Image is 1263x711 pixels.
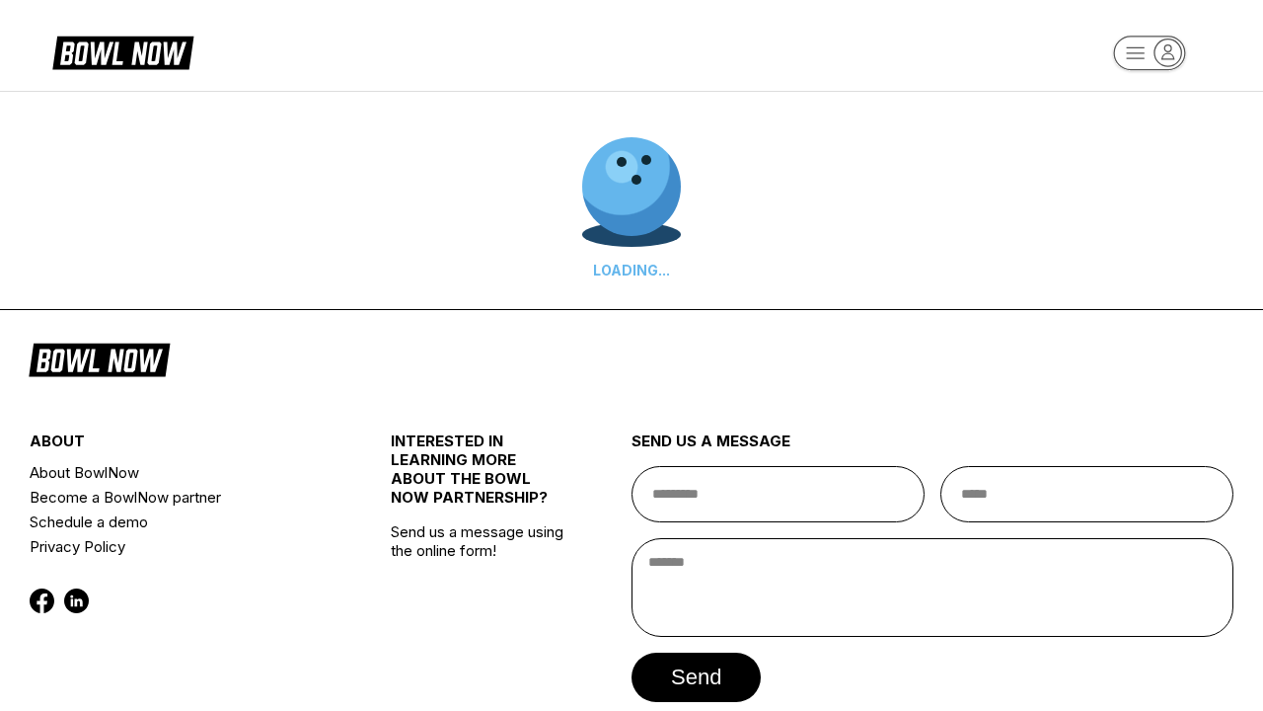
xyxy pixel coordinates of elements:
[631,653,761,702] button: send
[30,485,331,510] a: Become a BowlNow partner
[30,432,331,460] div: about
[631,432,1233,466] div: send us a message
[30,510,331,534] a: Schedule a demo
[582,262,681,278] div: LOADING...
[30,534,331,559] a: Privacy Policy
[391,432,571,522] div: INTERESTED IN LEARNING MORE ABOUT THE BOWL NOW PARTNERSHIP?
[30,460,331,485] a: About BowlNow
